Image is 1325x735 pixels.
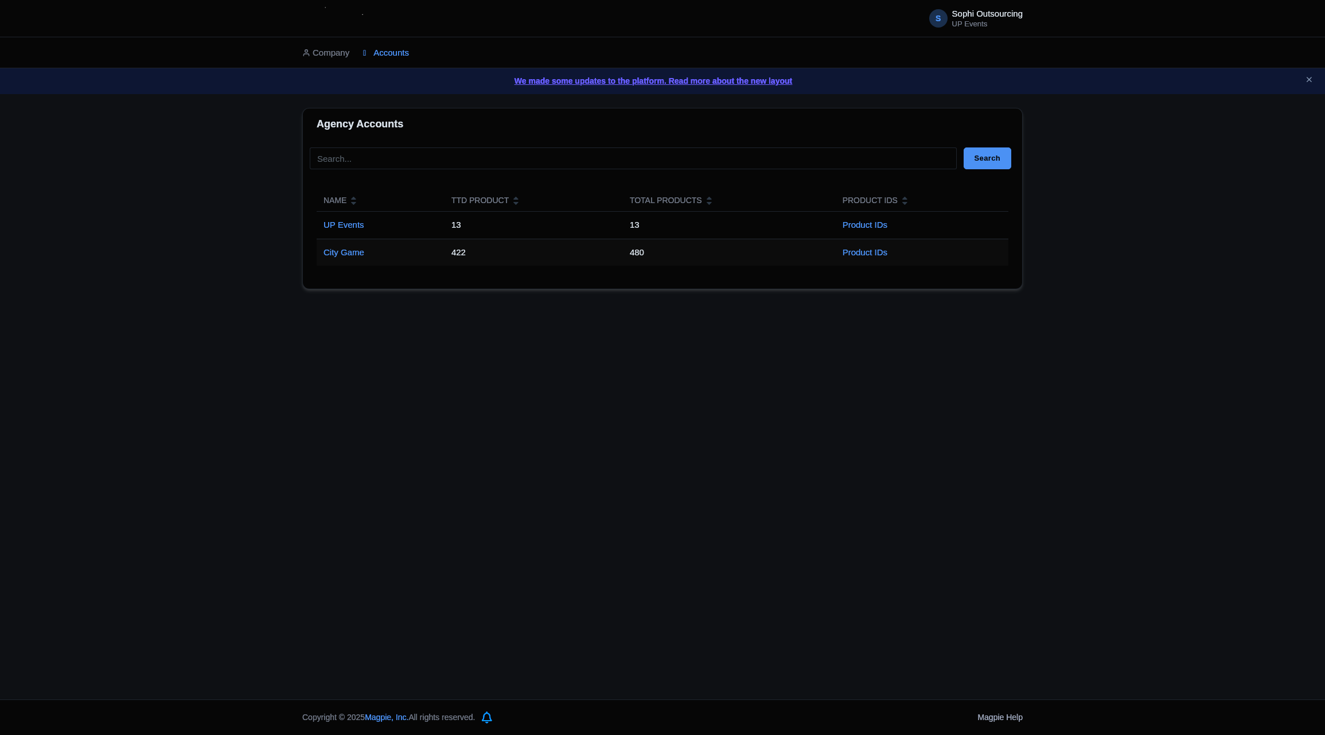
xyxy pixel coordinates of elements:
[630,195,702,207] div: Total Products
[623,239,836,266] td: 480
[952,20,1023,28] small: UP Events
[623,212,836,239] td: 13
[297,6,385,31] img: logo-ab69f6fb50320c5b225c76a69d11143b.png
[324,220,364,230] a: UP Events
[1305,74,1314,87] button: Close announcement
[445,239,623,266] td: 422
[317,119,403,130] h4: Agency Accounts
[929,9,948,28] span: S
[977,713,1023,722] a: Magpie Help
[295,711,482,724] div: Copyright © 2025 All rights reserved.
[922,9,1023,28] a: S Sophi Outsourcing UP Events
[451,195,509,207] div: TTD Product
[843,220,887,230] a: Product IDs
[445,212,623,239] td: 13
[363,37,409,69] a: Accounts
[324,195,346,207] div: Name
[302,37,349,69] a: Company
[310,147,957,169] input: Search...
[843,195,898,207] div: Product IDs
[964,147,1012,169] button: Search
[324,247,364,257] a: City Game
[843,247,887,257] a: Product IDs
[952,9,1023,18] span: Sophi Outsourcing
[7,75,1318,87] a: We made some updates to the platform. Read more about the new layout
[365,713,408,722] span: Magpie, Inc.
